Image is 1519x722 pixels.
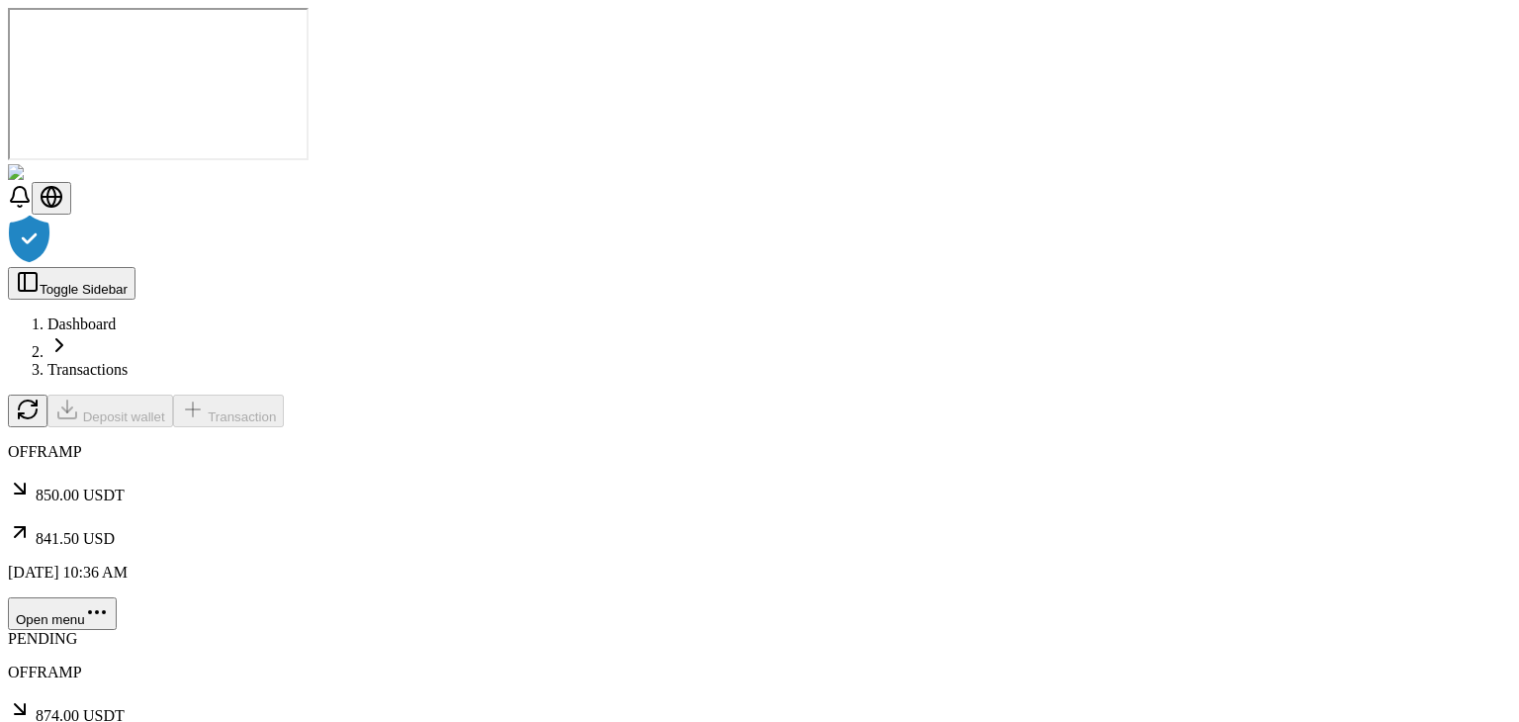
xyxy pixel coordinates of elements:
span: Open menu [16,612,85,627]
div: PENDING [8,630,1511,648]
p: OFFRAMP [8,664,1511,681]
img: ShieldPay Logo [8,164,126,182]
button: Transaction [173,395,285,427]
p: 850.00 USDT [8,477,1511,504]
span: Toggle Sidebar [40,282,128,297]
nav: breadcrumb [8,316,1511,379]
button: Open menu [8,597,117,630]
span: Deposit wallet [83,409,165,424]
a: Dashboard [47,316,116,332]
span: Transaction [208,409,276,424]
p: OFFRAMP [8,443,1511,461]
a: Transactions [47,361,128,378]
button: Toggle Sidebar [8,267,135,300]
button: Deposit wallet [47,395,173,427]
p: [DATE] 10:36 AM [8,564,1511,582]
p: 841.50 USD [8,520,1511,548]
